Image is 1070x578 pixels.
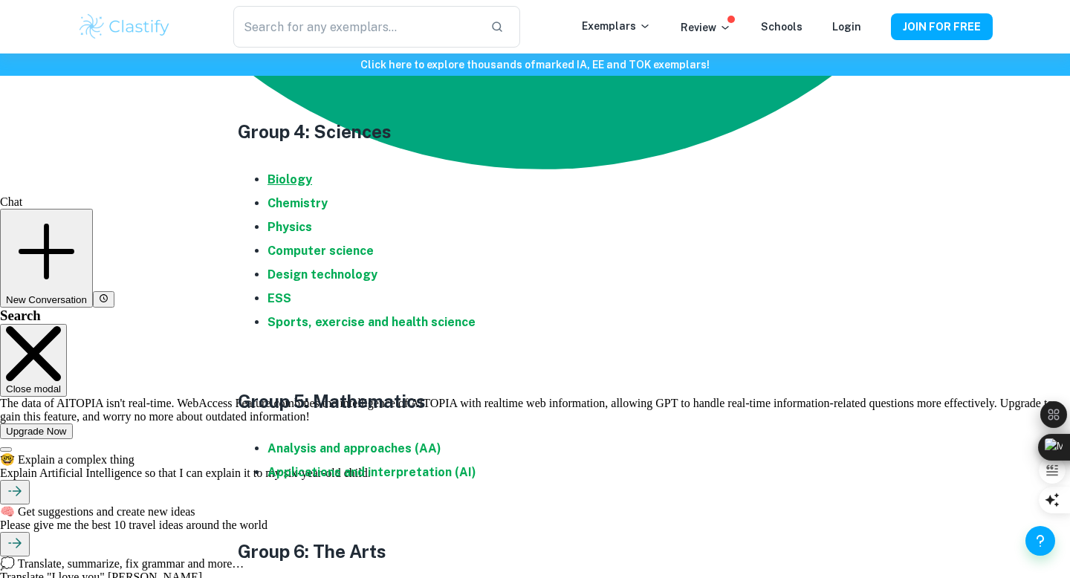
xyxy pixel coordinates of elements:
[582,18,651,34] p: Exemplars
[238,118,832,145] h3: Group 4: Sciences
[77,12,172,42] img: Clastify logo
[267,172,312,186] a: Biology
[6,294,87,305] span: New Conversation
[6,383,61,394] span: Close modal
[267,267,377,282] a: Design technology
[233,6,479,48] input: Search for any exemplars...
[267,291,291,305] a: ESS
[3,56,1067,73] h6: Click here to explore thousands of marked IA, EE and TOK exemplars !
[267,196,328,210] a: Chemistry
[267,220,312,234] a: Physics
[761,21,802,33] a: Schools
[267,441,441,455] a: Analysis and approaches (AA)
[681,19,731,36] p: Review
[1025,526,1055,556] button: Help and Feedback
[891,13,993,40] button: JOIN FOR FREE
[267,315,476,329] a: Sports, exercise and health science
[267,244,374,258] a: Computer science
[238,388,832,415] h3: Group 5: Mathematics
[238,538,832,565] h3: Group 6: The Arts
[267,465,476,479] a: Applications and interpretation (AI)
[832,21,861,33] a: Login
